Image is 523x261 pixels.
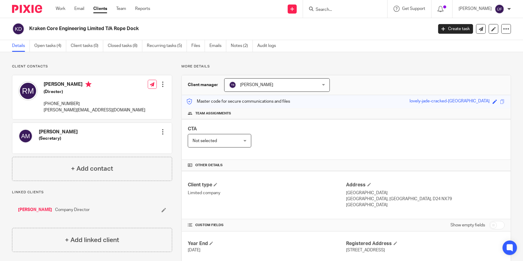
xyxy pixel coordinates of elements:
[195,163,223,168] span: Other details
[495,4,504,14] img: svg%3E
[188,248,200,252] span: [DATE]
[44,101,145,107] p: [PHONE_NUMBER]
[450,222,485,228] label: Show empty fields
[188,82,218,88] h3: Client manager
[12,64,172,69] p: Client contacts
[108,40,142,52] a: Closed tasks (8)
[240,83,273,87] span: [PERSON_NAME]
[188,223,346,228] h4: CUSTOM FIELDS
[74,6,84,12] a: Email
[191,40,205,52] a: Files
[188,126,197,131] span: CTA
[188,182,346,188] h4: Client type
[346,196,505,202] p: [GEOGRAPHIC_DATA], [GEOGRAPHIC_DATA], D24 NX79
[85,81,91,87] i: Primary
[346,202,505,208] p: [GEOGRAPHIC_DATA]
[56,6,65,12] a: Work
[195,111,231,116] span: Team assignments
[181,64,511,69] p: More details
[188,190,346,196] p: Limited company
[116,6,126,12] a: Team
[12,23,25,35] img: svg%3E
[257,40,280,52] a: Audit logs
[459,6,492,12] p: [PERSON_NAME]
[209,40,226,52] a: Emails
[188,241,346,247] h4: Year End
[71,40,103,52] a: Client tasks (0)
[135,6,150,12] a: Reports
[346,190,505,196] p: [GEOGRAPHIC_DATA]
[39,129,78,135] h4: [PERSON_NAME]
[93,6,107,12] a: Clients
[315,7,369,13] input: Search
[229,81,236,89] img: svg%3E
[29,26,349,32] h2: Kraken Core Engineering Limited T/A Rope Dock
[410,98,490,105] div: lovely-jade-cracked-[GEOGRAPHIC_DATA]
[12,5,42,13] img: Pixie
[44,89,145,95] h5: (Director)
[18,207,52,213] a: [PERSON_NAME]
[44,107,145,113] p: [PERSON_NAME][EMAIL_ADDRESS][DOMAIN_NAME]
[346,248,385,252] span: [STREET_ADDRESS]
[71,164,113,173] h4: + Add contact
[12,190,172,195] p: Linked clients
[55,207,90,213] span: Company Director
[147,40,187,52] a: Recurring tasks (5)
[44,81,145,89] h4: [PERSON_NAME]
[18,129,33,143] img: svg%3E
[346,182,505,188] h4: Address
[65,235,119,245] h4: + Add linked client
[231,40,253,52] a: Notes (2)
[402,7,425,11] span: Get Support
[346,241,505,247] h4: Registered Address
[438,24,473,34] a: Create task
[39,135,78,141] h5: (Secretary)
[34,40,66,52] a: Open tasks (4)
[18,81,38,101] img: svg%3E
[12,40,30,52] a: Details
[193,139,217,143] span: Not selected
[186,98,290,104] p: Master code for secure communications and files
